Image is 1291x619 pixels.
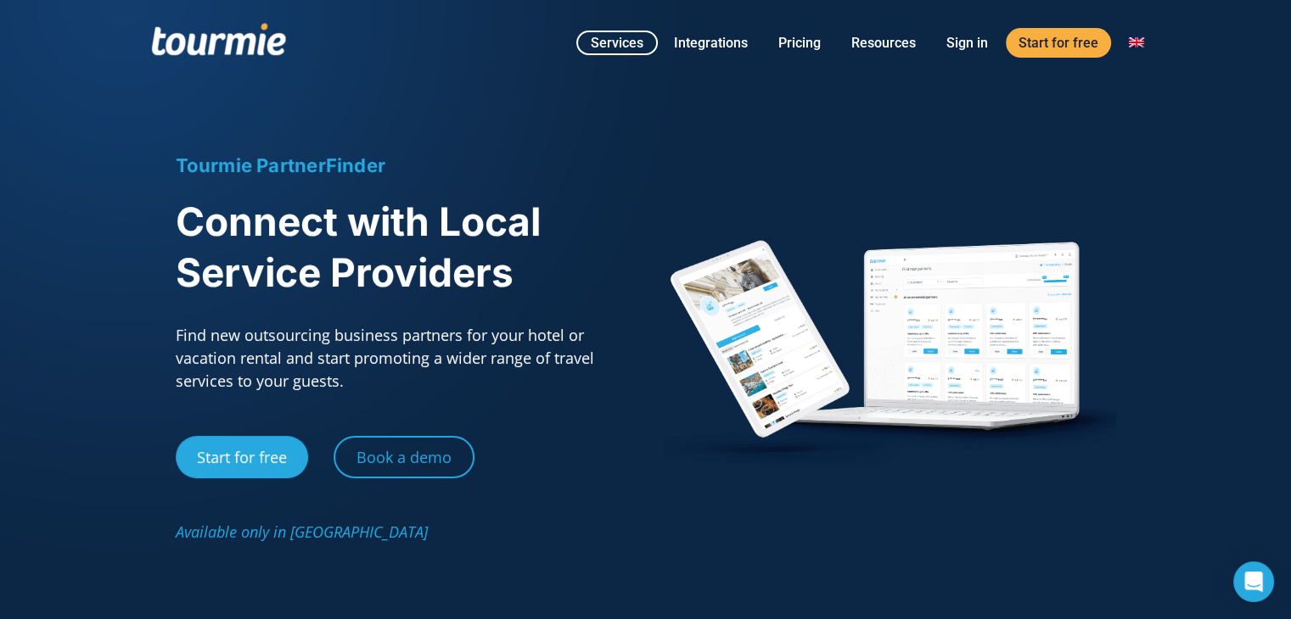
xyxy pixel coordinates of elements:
span: Connect with Local Service Providers [176,198,541,296]
a: Start for free [1006,28,1111,58]
span: Tourmie PartnerFinder [176,154,386,176]
span: Find new outsourcing business partners for your hotel or vacation rental and start promoting a wi... [176,325,594,391]
span: Available only in [GEOGRAPHIC_DATA] [176,521,428,542]
a: Book a demo [334,436,474,478]
a: Start for free [176,436,308,478]
a: Integrations [661,32,761,53]
a: Resources [839,32,929,53]
a: Pricing [766,32,834,53]
a: Sign in [934,32,1001,53]
div: Open Intercom Messenger [1233,561,1274,602]
a: Services [576,31,658,55]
